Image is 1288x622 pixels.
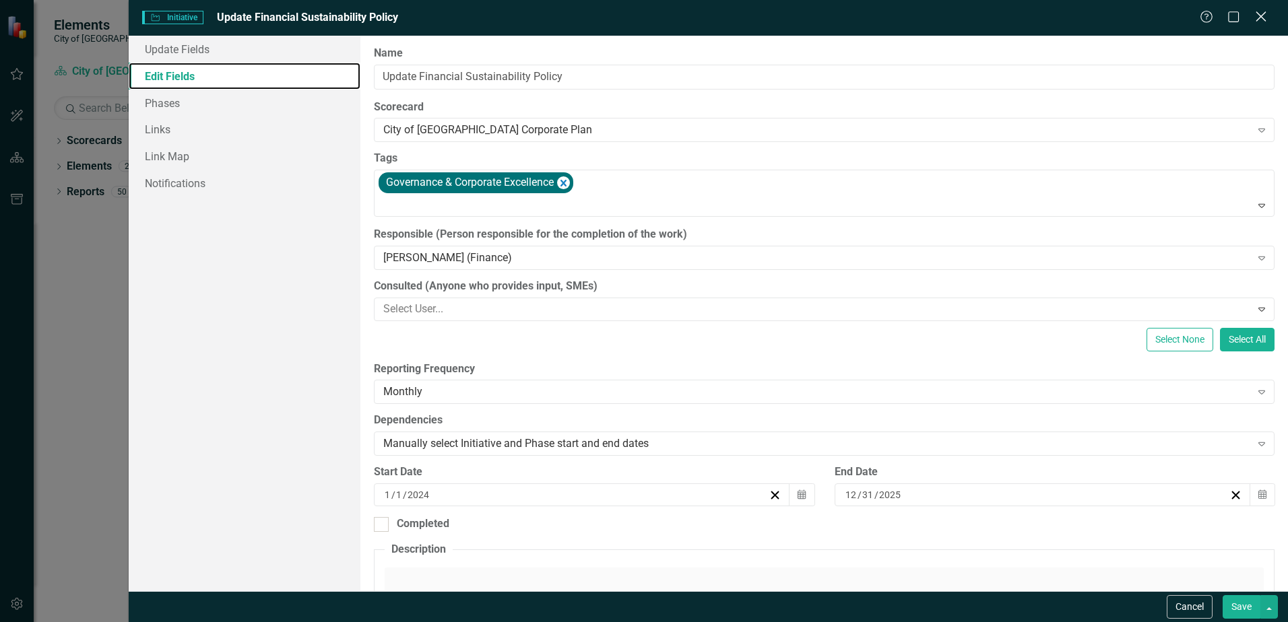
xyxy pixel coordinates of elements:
a: Links [129,116,360,143]
div: Monthly [383,384,1250,400]
div: Manually select Initiative and Phase start and end dates [383,436,1250,452]
label: Name [374,46,1275,61]
div: Completed [397,516,449,532]
div: Remove [object Object] [557,176,570,189]
span: Initiative [142,11,203,24]
span: Update Financial Sustainability Policy [217,11,398,24]
legend: Description [385,542,453,557]
button: Select All [1220,328,1275,351]
div: City of [GEOGRAPHIC_DATA] Corporate Plan [383,123,1250,138]
div: Start Date [374,464,814,480]
label: Dependencies [374,413,1275,428]
label: Consulted (Anyone who provides input, SMEs) [374,279,1275,294]
a: Update Fields [129,36,360,63]
div: End Date [835,464,1275,480]
a: Notifications [129,170,360,197]
input: Initiative Name [374,65,1275,90]
button: Save [1223,595,1260,619]
label: Tags [374,151,1275,166]
a: Link Map [129,143,360,170]
label: Scorecard [374,100,1275,115]
label: Responsible (Person responsible for the completion of the work) [374,227,1275,242]
a: Phases [129,90,360,116]
span: / [858,489,862,501]
a: Edit Fields [129,63,360,90]
button: Cancel [1167,595,1213,619]
button: Select None [1147,328,1213,351]
label: Reporting Frequency [374,361,1275,377]
span: / [874,489,878,501]
span: / [403,489,407,501]
div: [PERSON_NAME] (Finance) [383,250,1250,265]
span: Governance & Corporate Excellence [386,176,554,188]
span: / [391,489,395,501]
